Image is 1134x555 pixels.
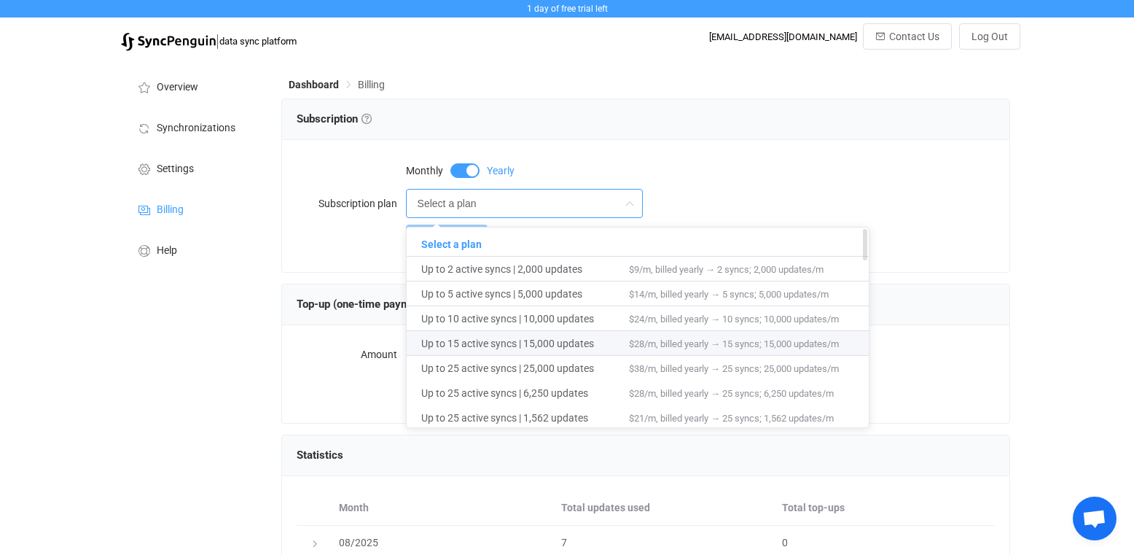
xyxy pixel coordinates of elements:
span: $28/m, billed yearly → 15 syncs; 15,000 updates/m [629,338,839,349]
span: Up to 5 active syncs | 5,000 updates [421,282,629,306]
div: Total updates used [554,500,775,516]
div: 0 [775,535,996,551]
span: Contact Us [889,31,939,42]
span: Select a plan [421,232,629,257]
span: Up to 25 active syncs | 25,000 updates [421,356,629,381]
span: Up to 25 active syncs | 1,562 updates [421,405,629,430]
span: Synchronizations [157,123,235,134]
span: Monthly [406,166,443,176]
span: $14/m, billed yearly → 5 syncs; 5,000 updates/m [629,289,829,300]
a: Help [121,229,267,270]
span: Up to 10 active syncs | 10,000 updates [421,306,629,331]
span: Log Out [971,31,1008,42]
div: 08/2025 [332,535,554,551]
span: Subscription [297,112,372,125]
span: Settings [157,163,194,175]
div: [EMAIL_ADDRESS][DOMAIN_NAME] [709,31,857,42]
label: Amount [297,340,406,369]
a: Settings [121,147,267,188]
span: Help [157,245,177,257]
button: Log Out [959,23,1020,50]
span: Dashboard [289,79,339,90]
span: Statistics [297,449,343,462]
span: Up to 15 active syncs | 15,000 updates [421,331,629,356]
span: $24/m, billed yearly → 10 syncs; 10,000 updates/m [629,314,839,325]
span: Up to 25 active syncs | 6,250 updates [421,381,629,405]
span: Overview [157,82,198,93]
span: Up to 2 active syncs | 2,000 updates [421,257,629,282]
span: 1 day of free trial left [527,4,608,14]
span: Top-up (one-time payment) [297,298,443,311]
span: Billing [358,79,385,90]
input: Select a plan [406,189,643,218]
button: Purchase [406,225,488,251]
span: data sync platform [219,36,297,47]
span: $38/m, billed yearly → 25 syncs; 25,000 updates/m [629,363,839,374]
button: Contact Us [863,23,952,50]
span: $21/m, billed yearly → 25 syncs; 1,562 updates/m [629,413,834,424]
a: Billing [121,188,267,229]
a: Overview [121,66,267,106]
span: Yearly [487,166,515,176]
div: Breadcrumb [289,79,385,90]
div: Month [332,500,554,516]
a: |data sync platform [121,31,297,51]
span: $28/m, billed yearly → 25 syncs; 6,250 updates/m [629,388,834,399]
div: Total top-ups [775,500,996,516]
div: 7 [554,535,775,551]
img: syncpenguin.svg [121,33,216,51]
span: | [216,31,219,51]
label: Subscription plan [297,189,406,218]
a: Open chat [1073,497,1117,540]
span: $9/m, billed yearly → 2 syncs; 2,000 updates/m [629,264,824,275]
span: Billing [157,204,184,216]
a: Synchronizations [121,106,267,147]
